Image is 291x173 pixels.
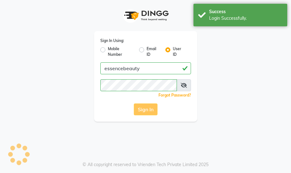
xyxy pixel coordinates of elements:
label: User ID [173,46,186,57]
div: Success [209,8,283,15]
div: Login Successfully. [209,15,283,22]
label: Mobile Number [108,46,134,57]
input: Username [100,62,191,74]
label: Email ID [147,46,161,57]
label: Sign In Using: [100,38,124,44]
input: Username [100,79,177,91]
img: logo1.svg [121,6,171,25]
a: Forgot Password? [158,93,191,97]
